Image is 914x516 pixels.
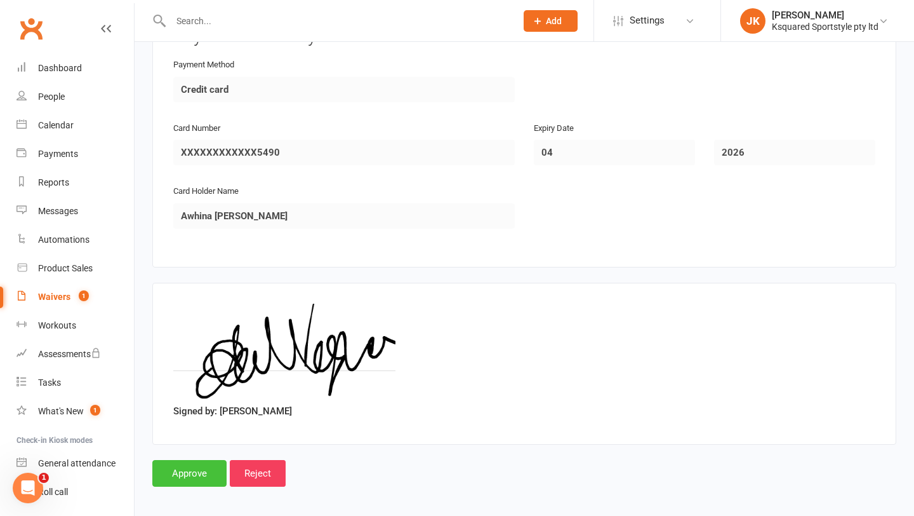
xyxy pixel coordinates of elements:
a: General attendance kiosk mode [17,449,134,478]
div: Automations [38,234,89,245]
div: General attendance [38,458,116,468]
a: Product Sales [17,254,134,283]
div: Reports [38,177,69,187]
div: Assessments [38,349,101,359]
span: 1 [90,405,100,416]
div: Calendar [38,120,74,130]
label: Expiry Date [534,122,574,135]
a: Automations [17,226,134,254]
div: Waivers [38,292,70,302]
a: Tasks [17,369,134,397]
a: Workouts [17,311,134,340]
div: [PERSON_NAME] [772,10,878,21]
a: Roll call [17,478,134,506]
img: image1757979681.png [173,304,395,399]
div: Roll call [38,487,68,497]
div: Payments [38,149,78,159]
input: Approve [152,460,227,487]
div: Tasks [38,377,61,388]
label: Card Number [173,122,220,135]
h3: Payment Authority [173,27,875,46]
div: What's New [38,406,84,416]
label: Card Holder Name [173,185,239,198]
div: People [38,92,65,102]
div: Dashboard [38,63,82,73]
a: Clubworx [15,13,47,44]
div: JK [740,8,765,34]
a: Assessments [17,340,134,369]
button: Add [524,10,578,32]
input: Search... [167,12,507,30]
div: Product Sales [38,263,93,273]
a: Reports [17,168,134,197]
span: 1 [39,473,49,483]
a: People [17,83,134,111]
label: Payment Method [173,58,234,72]
span: Settings [630,6,665,35]
iframe: Intercom live chat [13,473,43,503]
div: Messages [38,206,78,216]
div: Ksquared Sportstyle pty ltd [772,21,878,32]
a: Messages [17,197,134,226]
input: Reject [230,460,286,487]
a: Dashboard [17,54,134,83]
a: Waivers 1 [17,283,134,311]
a: Payments [17,140,134,168]
a: Calendar [17,111,134,140]
a: What's New1 [17,397,134,426]
div: Workouts [38,320,76,330]
span: Add [546,16,562,26]
label: Signed by: [PERSON_NAME] [173,404,292,419]
span: 1 [79,290,89,301]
